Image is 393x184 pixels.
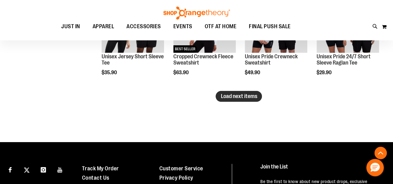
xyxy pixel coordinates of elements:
[243,20,297,34] a: FINAL PUSH SALE
[173,53,233,66] a: Cropped Crewneck Fleece Sweatshirt
[205,20,237,34] span: OTF AT HOME
[221,93,257,99] span: Load next items
[61,20,80,34] span: JUST IN
[173,45,197,53] span: BEST SELLER
[38,164,49,175] a: Visit our Instagram page
[126,20,161,34] span: ACCESSORIES
[317,53,371,66] a: Unisex Pride 24/7 Short Sleeve Raglan Tee
[82,175,109,181] a: Contact Us
[366,159,384,176] button: Hello, have a question? Let’s chat.
[249,20,291,34] span: FINAL PUSH SALE
[24,167,30,173] img: Twitter
[5,164,16,175] a: Visit our Facebook page
[216,91,262,102] button: Load next items
[374,147,387,159] button: Back To Top
[102,70,118,75] span: $35.90
[102,53,164,66] a: Unisex Jersey Short Sleeve Tee
[159,175,193,181] a: Privacy Policy
[55,164,66,175] a: Visit our Youtube page
[173,70,190,75] span: $63.90
[162,7,231,20] img: Shop Orangetheory
[245,53,298,66] a: Unisex Pride Crewneck Sweatshirt
[86,20,121,34] a: APPAREL
[245,70,261,75] span: $49.90
[173,20,192,34] span: EVENTS
[167,20,199,34] a: EVENTS
[159,165,203,172] a: Customer Service
[82,165,119,172] a: Track My Order
[55,20,86,34] a: JUST IN
[317,70,332,75] span: $29.90
[93,20,114,34] span: APPAREL
[199,20,243,34] a: OTF AT HOME
[120,20,167,34] a: ACCESSORIES
[260,164,382,175] h4: Join the List
[21,164,32,175] a: Visit our X page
